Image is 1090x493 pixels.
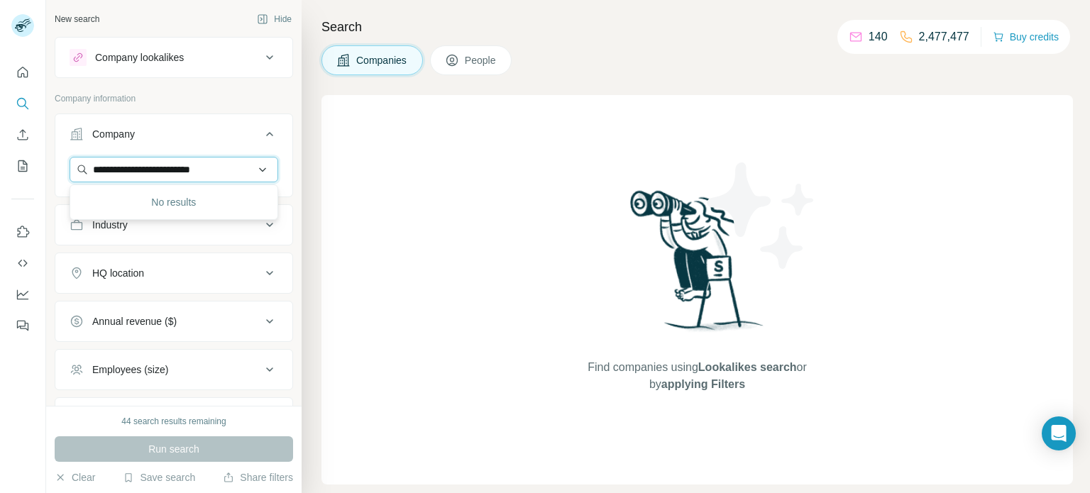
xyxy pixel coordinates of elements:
button: Quick start [11,60,34,85]
button: Employees (size) [55,353,292,387]
div: Open Intercom Messenger [1042,416,1076,450]
button: Annual revenue ($) [55,304,292,338]
button: Company lookalikes [55,40,292,74]
img: Surfe Illustration - Stars [698,152,825,279]
button: Industry [55,208,292,242]
div: Employees (size) [92,362,168,377]
button: HQ location [55,256,292,290]
button: Use Surfe on LinkedIn [11,219,34,245]
button: Enrich CSV [11,122,34,148]
p: 140 [869,28,888,45]
div: Company [92,127,135,141]
button: Use Surfe API [11,250,34,276]
button: Technologies [55,401,292,435]
button: Save search [123,470,195,484]
span: applying Filters [661,378,745,390]
button: Share filters [223,470,293,484]
div: Annual revenue ($) [92,314,177,328]
button: Search [11,91,34,116]
div: HQ location [92,266,144,280]
button: Feedback [11,313,34,338]
span: Find companies using or by [583,359,810,393]
span: Companies [356,53,408,67]
button: Company [55,117,292,157]
p: Company information [55,92,293,105]
button: My lists [11,153,34,179]
div: Company lookalikes [95,50,184,65]
button: Dashboard [11,282,34,307]
button: Hide [247,9,302,30]
div: No results [73,188,275,216]
div: New search [55,13,99,26]
img: Surfe Illustration - Woman searching with binoculars [624,187,771,345]
span: People [465,53,497,67]
h4: Search [321,17,1073,37]
button: Buy credits [993,27,1059,47]
div: Industry [92,218,128,232]
div: 44 search results remaining [121,415,226,428]
button: Clear [55,470,95,484]
span: Lookalikes search [698,361,797,373]
p: 2,477,477 [919,28,969,45]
